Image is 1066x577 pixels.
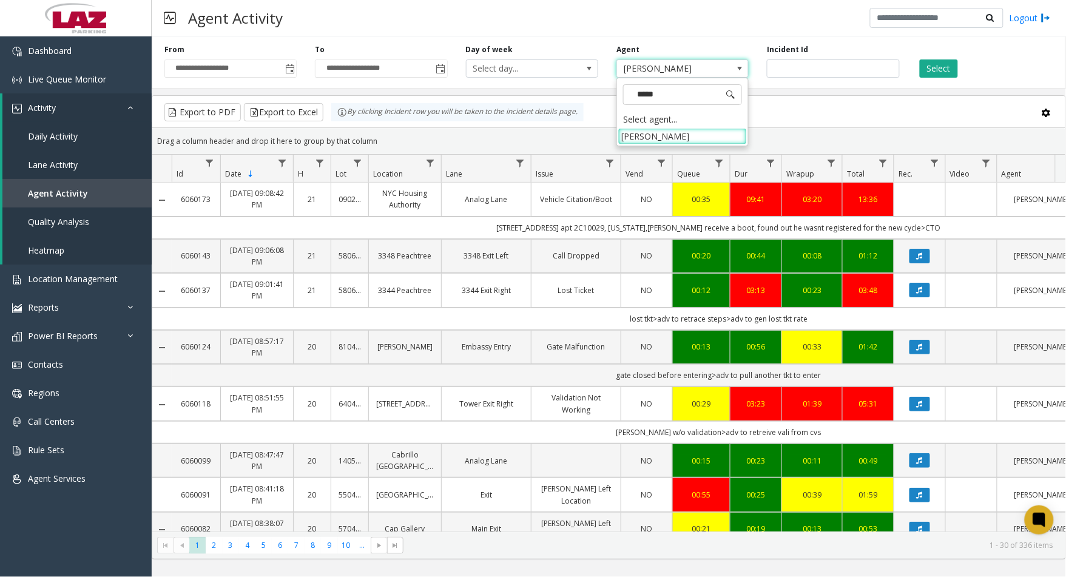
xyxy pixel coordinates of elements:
a: Lane Activity [2,150,152,179]
a: NO [629,341,665,353]
span: Page 2 [206,537,222,553]
span: Quality Analysis [28,216,89,228]
a: Total Filter Menu [875,155,891,171]
span: Page 9 [321,537,337,553]
a: Issue Filter Menu [602,155,618,171]
span: Page 10 [338,537,354,553]
span: Agent Activity [28,187,88,199]
a: 00:13 [789,523,835,535]
span: NO [641,399,653,409]
a: [PERSON_NAME] Left Location [539,483,613,506]
span: Page 4 [239,537,255,553]
span: Contacts [28,359,63,370]
a: 00:12 [680,285,723,296]
a: [DATE] 08:57:17 PM [228,336,286,359]
a: 00:23 [789,285,835,296]
a: 00:49 [850,455,886,467]
a: 6060124 [179,341,213,353]
span: Page 5 [255,537,272,553]
div: 00:11 [789,455,835,467]
div: 00:19 [738,523,774,535]
img: 'icon' [12,360,22,370]
a: Tower Exit Right [449,398,524,410]
div: 09:41 [738,194,774,205]
a: 00:44 [738,250,774,262]
a: 580622 [339,285,361,296]
span: Issue [536,169,553,179]
span: Sortable [246,169,255,179]
div: Drag a column header and drop it here to group by that column [152,130,1065,152]
img: 'icon' [12,446,22,456]
a: Gate Malfunction [539,341,613,353]
span: Location [373,169,403,179]
a: [PERSON_NAME] [376,341,434,353]
span: NO [641,342,653,352]
span: Rule Sets [28,444,64,456]
div: 00:25 [738,489,774,501]
a: Activity [2,93,152,122]
a: [DATE] 09:01:41 PM [228,278,286,302]
a: 01:42 [850,341,886,353]
img: infoIcon.svg [337,107,347,117]
a: [DATE] 08:41:18 PM [228,483,286,506]
label: Day of week [466,44,513,55]
div: 00:29 [680,398,723,410]
a: 00:39 [789,489,835,501]
span: Page 7 [288,537,305,553]
img: pageIcon [164,3,176,33]
a: 13:36 [850,194,886,205]
span: Reports [28,302,59,313]
span: NO [641,524,653,534]
span: Toggle popup [283,60,296,77]
span: Date [225,169,241,179]
span: Dashboard [28,45,72,56]
img: 'icon' [12,417,22,427]
img: 'icon' [12,75,22,85]
a: 03:20 [789,194,835,205]
a: 21 [301,194,323,205]
span: Go to the last page [387,537,403,554]
a: 00:08 [789,250,835,262]
a: Exit [449,489,524,501]
span: NO [641,285,653,295]
div: 01:59 [850,489,886,501]
a: 6060099 [179,455,213,467]
a: NO [629,455,665,467]
a: 3344 Exit Right [449,285,524,296]
span: Toggle popup [434,60,447,77]
button: Export to Excel [244,103,323,121]
a: 21 [301,250,323,262]
a: NO [629,285,665,296]
a: 20 [301,455,323,467]
div: 00:56 [738,341,774,353]
a: Date Filter Menu [274,155,291,171]
a: Location Filter Menu [422,155,439,171]
a: 20 [301,523,323,535]
a: 6060137 [179,285,213,296]
a: 00:53 [850,523,886,535]
a: [STREET_ADDRESS] [376,398,434,410]
li: [PERSON_NAME] [618,128,747,144]
span: H [298,169,303,179]
a: 00:21 [680,523,723,535]
a: 6060082 [179,523,213,535]
div: By clicking Incident row you will be taken to the incident details page. [331,103,584,121]
a: 00:35 [680,194,723,205]
a: Id Filter Menu [201,155,218,171]
a: Heatmap [2,236,152,265]
a: Wrapup Filter Menu [823,155,840,171]
h3: Agent Activity [182,3,289,33]
a: Cabrillo [GEOGRAPHIC_DATA] [376,449,434,472]
div: Data table [152,155,1065,531]
a: 00:20 [680,250,723,262]
span: Go to the last page [391,541,400,550]
a: [DATE] 08:47:47 PM [228,449,286,472]
a: 640484 [339,398,361,410]
a: 00:55 [680,489,723,501]
img: 'icon' [12,389,22,399]
span: Heatmap [28,245,64,256]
